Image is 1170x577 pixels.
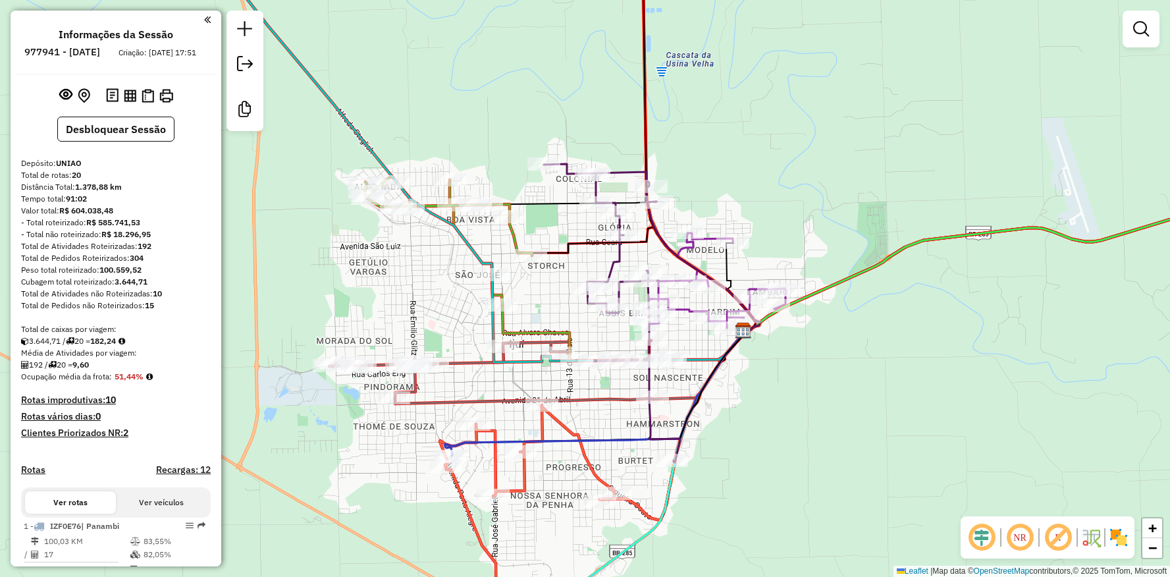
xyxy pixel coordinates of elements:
td: 100,03 KM [43,535,130,548]
a: Nova sessão e pesquisa [232,16,258,45]
i: % de utilização do peso [130,537,140,545]
div: Depósito: [21,157,211,169]
div: Criação: [DATE] 17:51 [113,47,201,59]
strong: R$ 604.038,48 [59,206,113,215]
button: Desbloquear Sessão [57,117,174,142]
strong: UNIAO [56,158,82,168]
div: Cubagem total roteirizado: [21,276,211,288]
button: Logs desbloquear sessão [103,86,121,106]
strong: 91:02 [66,194,87,204]
td: 17 [43,548,130,561]
div: Valor total: [21,205,211,217]
strong: 1.378,88 km [75,182,122,192]
strong: 10 [105,394,116,406]
span: − [1148,539,1157,556]
button: Visualizar Romaneio [139,86,157,105]
div: 192 / 20 = [21,359,211,371]
span: Ocupação média da frota: [21,371,112,381]
h4: Clientes Priorizados NR: [21,427,211,439]
span: Exibir rótulo [1042,522,1074,553]
span: IZF0E76 [50,521,81,531]
strong: 100.559,52 [99,265,142,275]
strong: 192 [138,241,151,251]
a: Leaflet [897,566,928,576]
span: 1 - [24,521,119,531]
div: Total de Pedidos Roteirizados: [21,252,211,264]
td: = [24,563,30,576]
div: Map data © contributors,© 2025 TomTom, Microsoft [893,566,1170,577]
strong: R$ 18.296,95 [101,229,151,239]
a: Rotas [21,464,45,476]
strong: 9,60 [72,360,89,370]
div: Total de rotas: [21,169,211,181]
div: 3.644,71 / 20 = [21,335,211,347]
div: Total de caixas por viagem: [21,323,211,335]
td: 5,88 KM [43,563,130,576]
button: Imprimir Rotas [157,86,176,105]
a: Criar modelo [232,96,258,126]
span: + [1148,520,1157,536]
td: 83,55% [143,535,205,548]
div: Distância Total: [21,181,211,193]
button: Visualizar relatório de Roteirização [121,86,139,104]
strong: 304 [130,253,144,263]
strong: 2 [123,427,128,439]
button: Centralizar mapa no depósito ou ponto de apoio [75,86,93,106]
em: Média calculada utilizando a maior ocupação (%Peso ou %Cubagem) de cada rota da sessão. Rotas cro... [146,373,153,381]
em: Opções [186,522,194,530]
a: Exibir filtros [1128,16,1154,42]
h4: Rotas vários dias: [21,411,211,422]
button: Exibir sessão original [57,85,75,106]
strong: 15 [145,300,154,310]
img: UNIAO [735,322,752,339]
i: Distância Total [31,537,39,545]
img: Exibir/Ocultar setores [1108,527,1129,548]
div: Total de Atividades não Roteirizadas: [21,288,211,300]
td: 07:26 [143,563,205,576]
i: Total de Atividades [21,361,29,369]
div: Peso total roteirizado: [21,264,211,276]
div: - Total roteirizado: [21,217,211,229]
div: Total de Atividades Roteirizadas: [21,240,211,252]
div: - Total não roteirizado: [21,229,211,240]
strong: 20 [72,170,81,180]
a: OpenStreetMap [974,566,1030,576]
i: Cubagem total roteirizado [21,337,29,345]
a: Exportar sessão [232,51,258,80]
span: | [930,566,932,576]
i: Meta Caixas/viagem: 1,00 Diferença: 181,24 [119,337,125,345]
strong: 10 [153,288,162,298]
div: Tempo total: [21,193,211,205]
div: Média de Atividades por viagem: [21,347,211,359]
div: Total de Pedidos não Roteirizados: [21,300,211,312]
i: Total de rotas [66,337,74,345]
a: Zoom out [1142,538,1162,558]
i: Total de rotas [48,361,57,369]
h4: Recargas: 12 [156,464,211,476]
i: % de utilização da cubagem [130,551,140,559]
img: Fluxo de ruas [1080,527,1102,548]
i: Tempo total em rota [130,566,137,574]
strong: 51,44% [115,371,144,381]
a: Zoom in [1142,518,1162,538]
a: Clique aqui para minimizar o painel [204,12,211,27]
span: Ocultar deslocamento [966,522,997,553]
strong: 0 [95,410,101,422]
h6: 977941 - [DATE] [24,46,100,58]
strong: R$ 585.741,53 [86,217,140,227]
span: Ocultar NR [1004,522,1036,553]
h4: Rotas improdutivas: [21,395,211,406]
strong: 182,24 [90,336,116,346]
i: Total de Atividades [31,551,39,559]
strong: 3.644,71 [115,277,147,287]
button: Ver rotas [25,491,116,514]
td: 82,05% [143,548,205,561]
td: / [24,548,30,561]
span: | Panambi [81,521,119,531]
h4: Informações da Sessão [59,28,173,41]
em: Rota exportada [198,522,205,530]
button: Ver veículos [116,491,207,514]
